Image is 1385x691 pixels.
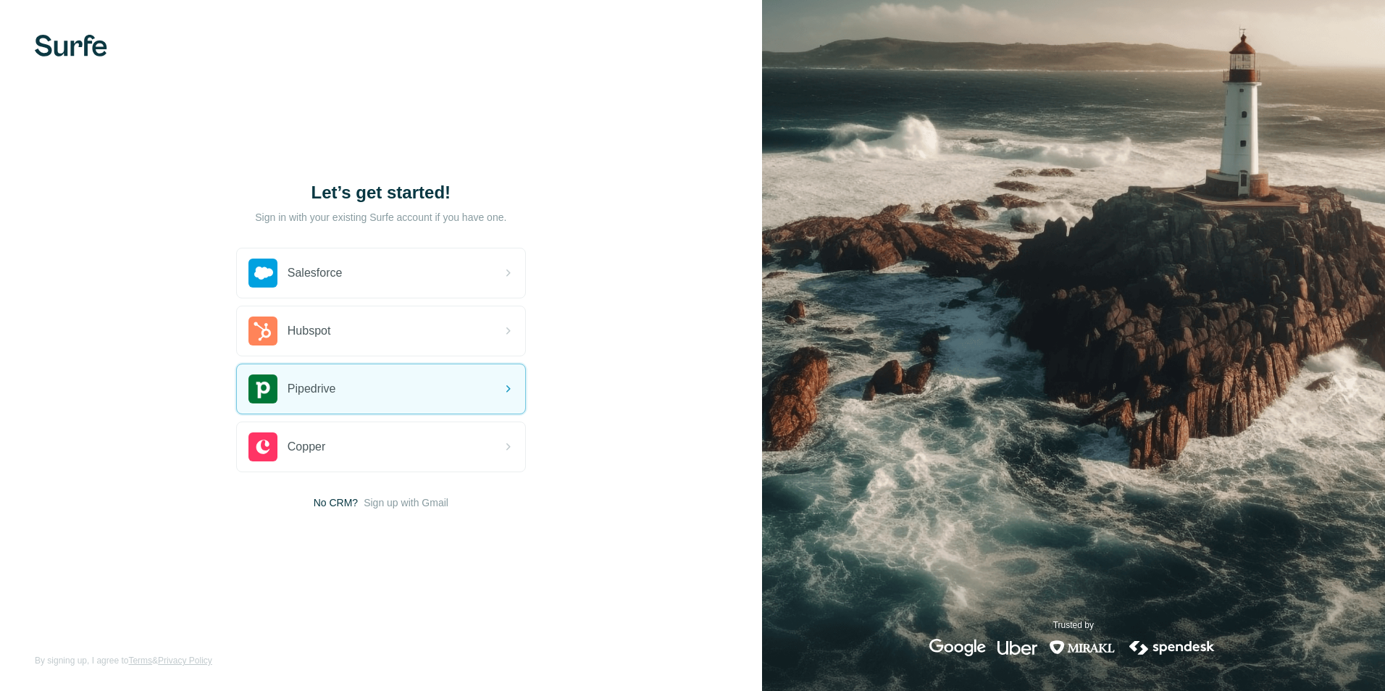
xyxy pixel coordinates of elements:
[236,181,526,204] h1: Let’s get started!
[314,495,358,510] span: No CRM?
[248,374,277,403] img: pipedrive's logo
[1053,619,1094,632] p: Trusted by
[248,259,277,288] img: salesforce's logo
[288,264,343,282] span: Salesforce
[929,639,986,656] img: google's logo
[288,380,336,398] span: Pipedrive
[35,35,107,56] img: Surfe's logo
[288,438,325,456] span: Copper
[288,322,331,340] span: Hubspot
[1049,639,1116,656] img: mirakl's logo
[35,654,212,667] span: By signing up, I agree to &
[255,210,506,225] p: Sign in with your existing Surfe account if you have one.
[248,432,277,461] img: copper's logo
[364,495,448,510] button: Sign up with Gmail
[248,317,277,345] img: hubspot's logo
[158,656,212,666] a: Privacy Policy
[997,639,1037,656] img: uber's logo
[1127,639,1217,656] img: spendesk's logo
[128,656,152,666] a: Terms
